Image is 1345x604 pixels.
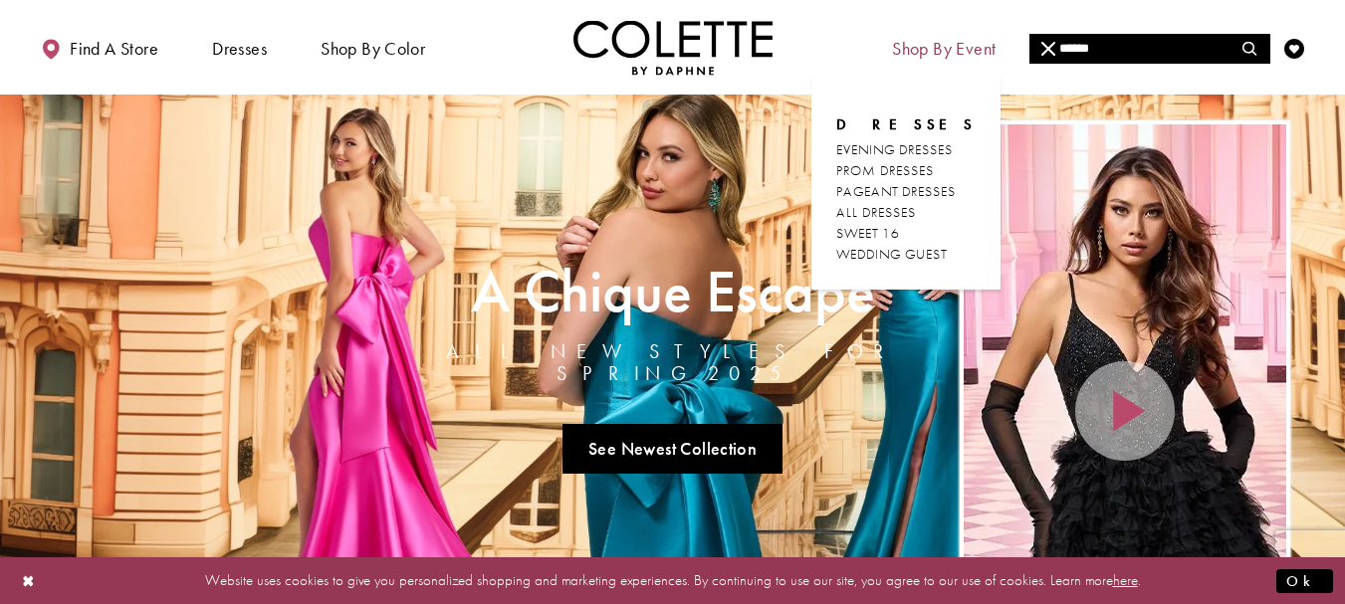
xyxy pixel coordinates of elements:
[836,140,953,158] span: EVENING DRESSES
[836,223,976,244] a: SWEET 16
[836,114,976,134] span: Dresses
[207,20,272,75] span: Dresses
[70,39,158,59] span: Find a store
[892,39,996,59] span: Shop By Event
[562,424,784,474] a: See Newest Collection A Chique Escape All New Styles For Spring 2025
[143,567,1202,594] p: Website uses cookies to give you personalized shopping and marketing experiences. By continuing t...
[12,563,46,598] button: Close Dialog
[1279,20,1309,75] a: Check Wishlist
[385,416,960,482] ul: Slider Links
[887,20,1001,75] span: Shop By Event
[1235,20,1265,75] a: Toggle search
[1029,34,1068,64] button: Close Search
[836,181,976,202] a: PAGEANT DRESSES
[836,160,976,181] a: PROM DRESSES
[36,20,163,75] a: Find a store
[321,39,425,59] span: Shop by color
[836,182,956,200] span: PAGEANT DRESSES
[836,203,916,221] span: ALL DRESSES
[573,20,773,75] a: Visit Home Page
[836,139,976,160] a: EVENING DRESSES
[1276,568,1333,593] button: Submit Dialog
[836,161,934,179] span: PROM DRESSES
[836,245,947,263] span: WEDDING GUEST
[573,20,773,75] img: Colette by Daphne
[836,244,976,265] a: WEDDING GUEST
[1029,34,1270,64] div: Search form
[1029,34,1269,64] input: Search
[1231,34,1269,64] button: Submit Search
[212,39,267,59] span: Dresses
[1113,570,1138,590] a: here
[836,224,900,242] span: SWEET 16
[836,202,976,223] a: ALL DRESSES
[1045,20,1193,75] a: Meet the designer
[316,20,430,75] span: Shop by color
